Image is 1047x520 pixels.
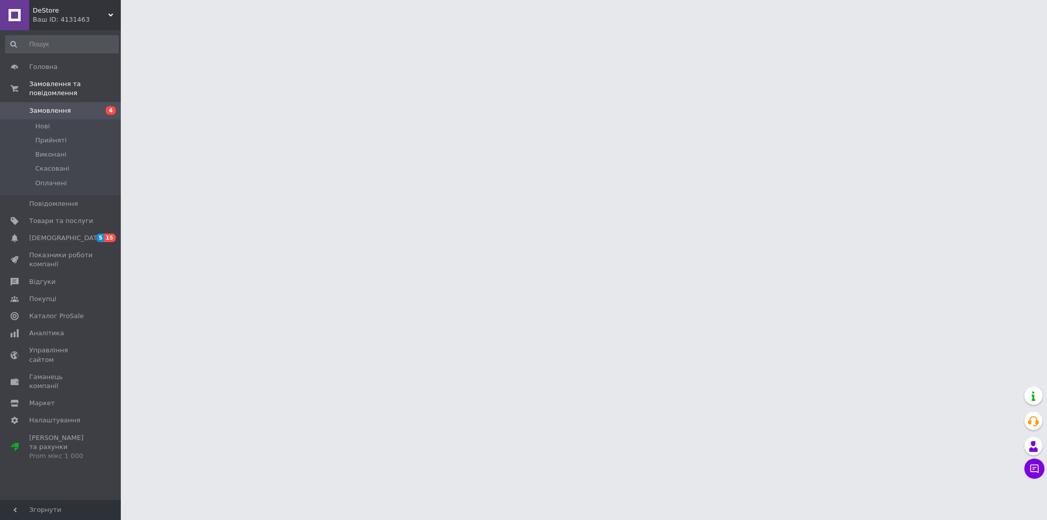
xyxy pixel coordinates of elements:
span: Замовлення [29,106,71,115]
span: Прийняті [35,136,66,145]
span: Гаманець компанії [29,373,93,391]
span: 5 [96,234,104,242]
span: Головна [29,62,57,71]
span: Повідомлення [29,199,78,208]
span: Аналітика [29,329,64,338]
button: Чат з покупцем [1024,459,1044,479]
span: Товари та послуги [29,216,93,226]
input: Пошук [5,35,119,53]
span: Виконані [35,150,66,159]
span: [DEMOGRAPHIC_DATA] [29,234,104,243]
span: Покупці [29,294,56,304]
span: Налаштування [29,416,81,425]
div: Ваш ID: 4131463 [33,15,121,24]
span: 4 [106,106,116,115]
span: Скасовані [35,164,69,173]
span: 15 [104,234,116,242]
span: Оплачені [35,179,67,188]
span: Управління сайтом [29,346,93,364]
span: DeStore [33,6,108,15]
div: Prom мікс 1 000 [29,452,93,461]
span: Замовлення та повідомлення [29,80,121,98]
span: Відгуки [29,277,55,286]
span: [PERSON_NAME] та рахунки [29,433,93,461]
span: Маркет [29,399,55,408]
span: Каталог ProSale [29,312,84,321]
span: Показники роботи компанії [29,251,93,269]
span: Нові [35,122,50,131]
